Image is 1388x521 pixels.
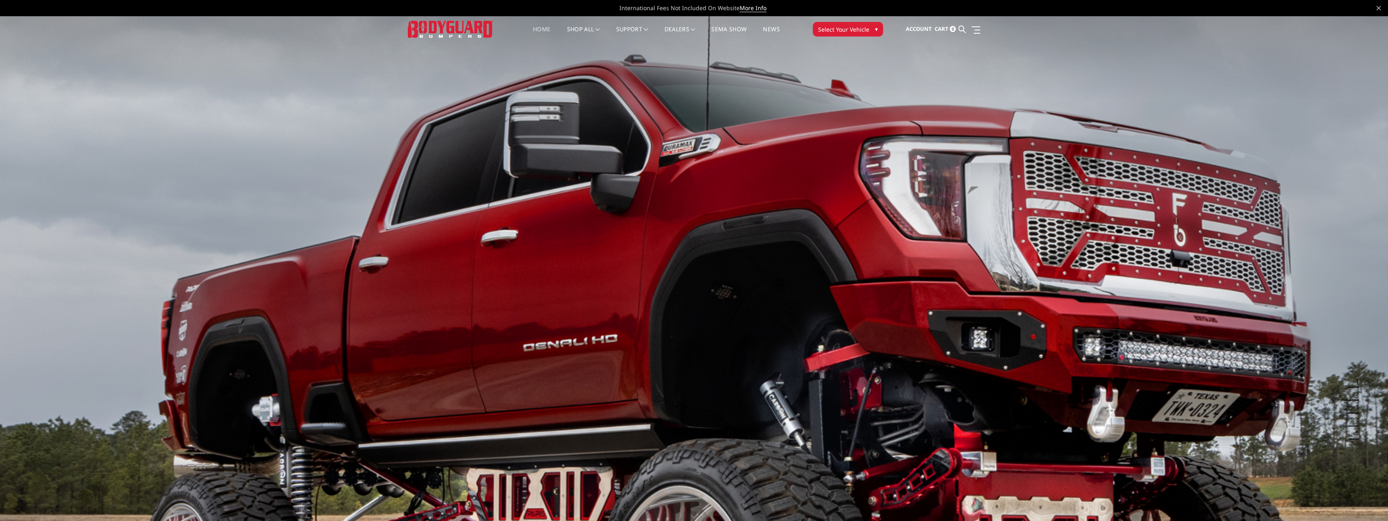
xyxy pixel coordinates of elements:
[408,21,493,37] img: BODYGUARD BUMPERS
[813,22,883,37] button: Select Your Vehicle
[1351,400,1359,413] button: 3 of 5
[1347,482,1388,521] iframe: Chat Widget
[1351,426,1359,439] button: 5 of 5
[935,25,948,32] span: Cart
[763,26,780,42] a: News
[906,25,932,32] span: Account
[906,18,932,40] a: Account
[740,4,767,12] a: More Info
[1351,375,1359,388] button: 1 of 5
[935,18,956,40] a: Cart 0
[665,26,695,42] a: Dealers
[616,26,648,42] a: Support
[711,26,747,42] a: SEMA Show
[567,26,600,42] a: shop all
[1351,388,1359,400] button: 2 of 5
[818,25,869,34] span: Select Your Vehicle
[950,26,956,32] span: 0
[533,26,550,42] a: Home
[680,507,708,521] a: Click to Down
[1351,413,1359,426] button: 4 of 5
[875,25,878,33] span: ▾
